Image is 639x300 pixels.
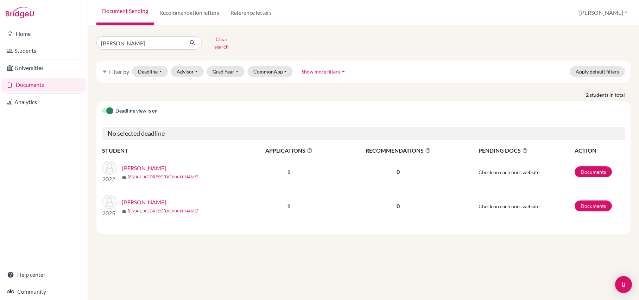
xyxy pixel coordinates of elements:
img: Hume, Mia [102,161,116,175]
h5: No selected deadline [102,127,625,140]
button: Clear search [202,34,241,52]
i: arrow_drop_up [340,68,347,75]
div: Open Intercom Messenger [615,276,632,293]
span: mail [122,209,126,213]
p: 0 [335,202,461,210]
th: ACTION [574,146,625,155]
button: Deadline [132,66,168,77]
span: Check on each uni's website [479,169,539,175]
a: Documents [575,166,612,177]
a: Documents [1,78,86,92]
a: Help center [1,268,86,282]
b: 1 [287,168,290,175]
i: filter_list [102,69,108,74]
span: Filter by [109,68,129,75]
a: Analytics [1,95,86,109]
a: [EMAIL_ADDRESS][DOMAIN_NAME] [128,208,198,214]
img: Bridge-U [6,7,34,18]
img: Hume, Ainsley [102,195,116,209]
b: 1 [287,203,290,209]
p: 2022 [102,175,116,183]
button: Show more filtersarrow_drop_up [296,66,353,77]
button: Advisor [171,66,204,77]
button: [PERSON_NAME] [576,6,631,19]
button: CommonApp [247,66,293,77]
button: Grad Year [207,66,245,77]
a: Universities [1,61,86,75]
a: Students [1,44,86,58]
span: PENDING DOCS [479,146,574,155]
p: 2025 [102,209,116,217]
span: Check on each uni's website [479,203,539,209]
th: STUDENT [102,146,243,155]
span: students in total [590,91,631,98]
p: 0 [335,168,461,176]
a: Documents [575,200,612,211]
a: [PERSON_NAME] [122,198,166,206]
span: RECOMMENDATIONS [335,146,461,155]
span: mail [122,175,126,179]
input: Find student by name... [96,36,184,50]
span: Show more filters [302,69,340,75]
span: APPLICATIONS [243,146,335,155]
a: [EMAIL_ADDRESS][DOMAIN_NAME] [128,174,198,180]
strong: 2 [586,91,590,98]
span: Deadline view is on [115,107,158,115]
button: Apply default filters [570,66,625,77]
a: Home [1,27,86,41]
a: [PERSON_NAME] [122,164,166,172]
a: Community [1,285,86,299]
